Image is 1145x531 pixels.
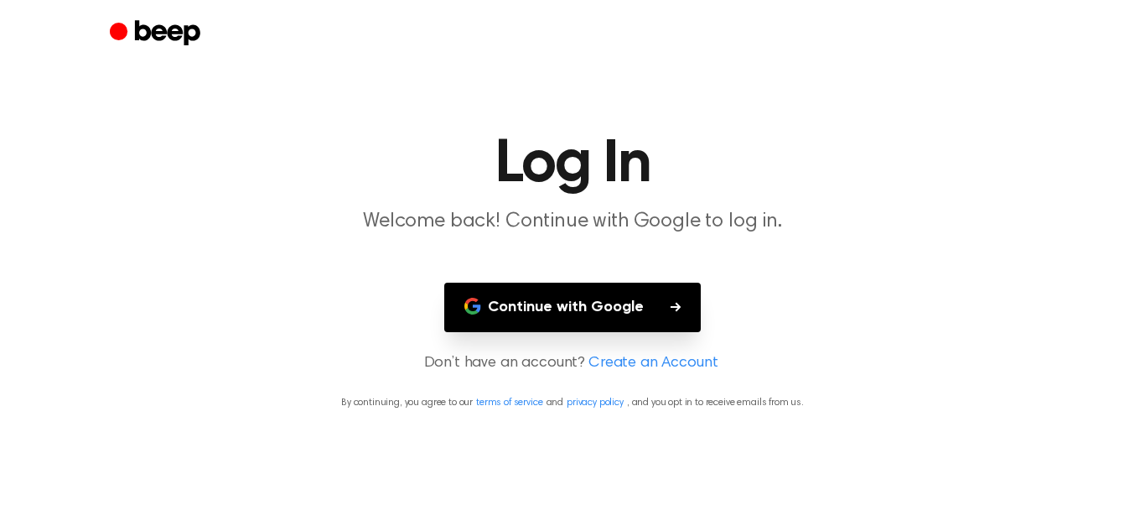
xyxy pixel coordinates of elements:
h1: Log In [143,134,1002,195]
a: privacy policy [567,398,624,408]
a: Beep [110,18,205,50]
p: Welcome back! Continue with Google to log in. [251,208,894,236]
p: Don’t have an account? [20,352,1125,375]
a: Create an Account [588,352,718,375]
p: By continuing, you agree to our and , and you opt in to receive emails from us. [20,395,1125,410]
a: terms of service [476,398,542,408]
button: Continue with Google [444,283,701,332]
